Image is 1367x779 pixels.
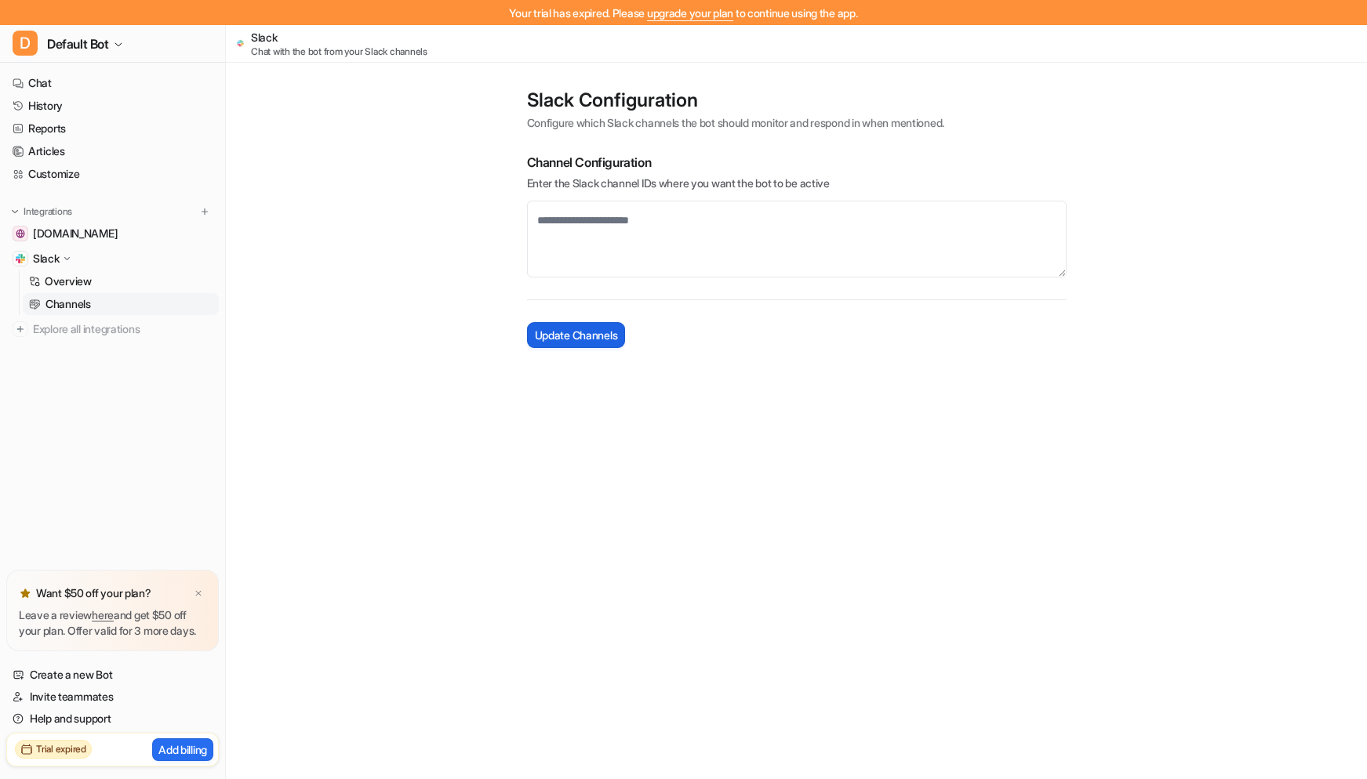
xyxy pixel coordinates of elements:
p: Slack Configuration [527,88,1067,113]
div: Slack [251,29,427,58]
a: Explore all integrations [6,318,219,340]
p: Integrations [24,205,72,218]
span: D [13,31,38,56]
a: Customize [6,163,219,185]
img: expand menu [9,206,20,217]
span: Default Bot [47,33,109,55]
img: slack.svg [235,38,246,49]
a: www.ebsi.co.kr[DOMAIN_NAME] [6,223,219,245]
span: Update Channels [535,327,618,343]
a: Create a new Bot [6,664,219,686]
h2: Trial expired [36,742,86,756]
p: Enter the Slack channel IDs where you want the bot to be active [527,175,1067,191]
img: explore all integrations [13,321,28,337]
img: x [194,589,203,599]
p: Add billing [158,741,207,758]
button: Update Channels [527,322,626,348]
a: Chat [6,72,219,94]
p: Overview [45,274,92,289]
a: Articles [6,140,219,162]
a: Channels [23,293,219,315]
h2: Channel Configuration [527,153,1067,172]
p: Chat with the bot from your Slack channels [251,45,427,58]
a: Overview [23,270,219,292]
a: upgrade your plan [647,6,733,20]
a: Invite teammates [6,686,219,708]
img: star [19,587,31,600]
a: History [6,95,219,117]
a: Reports [6,118,219,139]
span: Explore all integrations [33,317,213,342]
img: Slack [16,254,25,263]
p: Leave a review and get $50 off your plan. Offer valid for 3 more days. [19,607,206,639]
a: Help and support [6,708,219,730]
img: menu_add.svg [199,206,210,217]
button: Integrations [6,204,77,219]
span: [DOMAIN_NAME] [33,226,118,241]
p: Channels [45,296,91,312]
p: Configure which Slack channels the bot should monitor and respond in when mentioned. [527,114,1067,131]
button: Add billing [152,738,213,761]
a: here [92,608,114,621]
p: Slack [33,251,60,266]
img: www.ebsi.co.kr [16,229,25,238]
p: Want $50 off your plan? [36,585,151,601]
